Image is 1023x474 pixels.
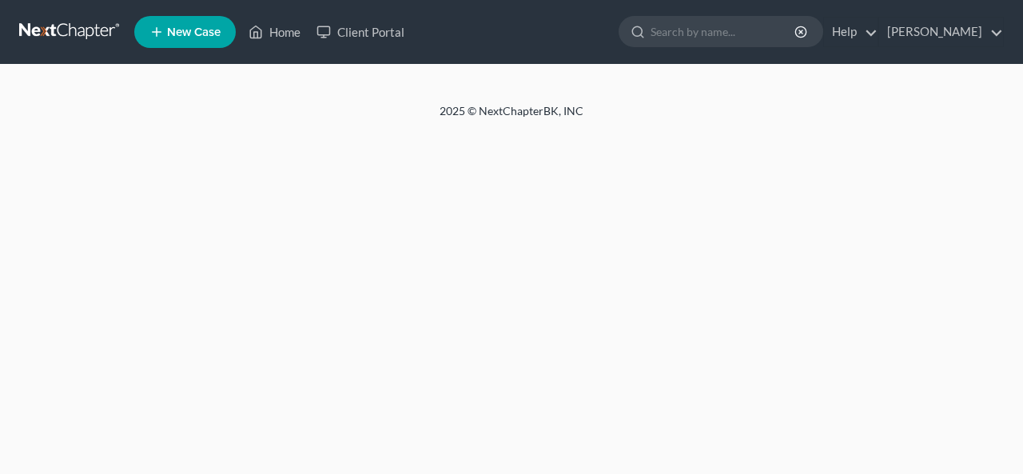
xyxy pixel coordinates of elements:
input: Search by name... [651,17,797,46]
div: 2025 © NextChapterBK, INC [56,103,967,132]
span: New Case [167,26,221,38]
a: Help [824,18,878,46]
a: Client Portal [308,18,412,46]
a: Home [241,18,308,46]
a: [PERSON_NAME] [879,18,1003,46]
